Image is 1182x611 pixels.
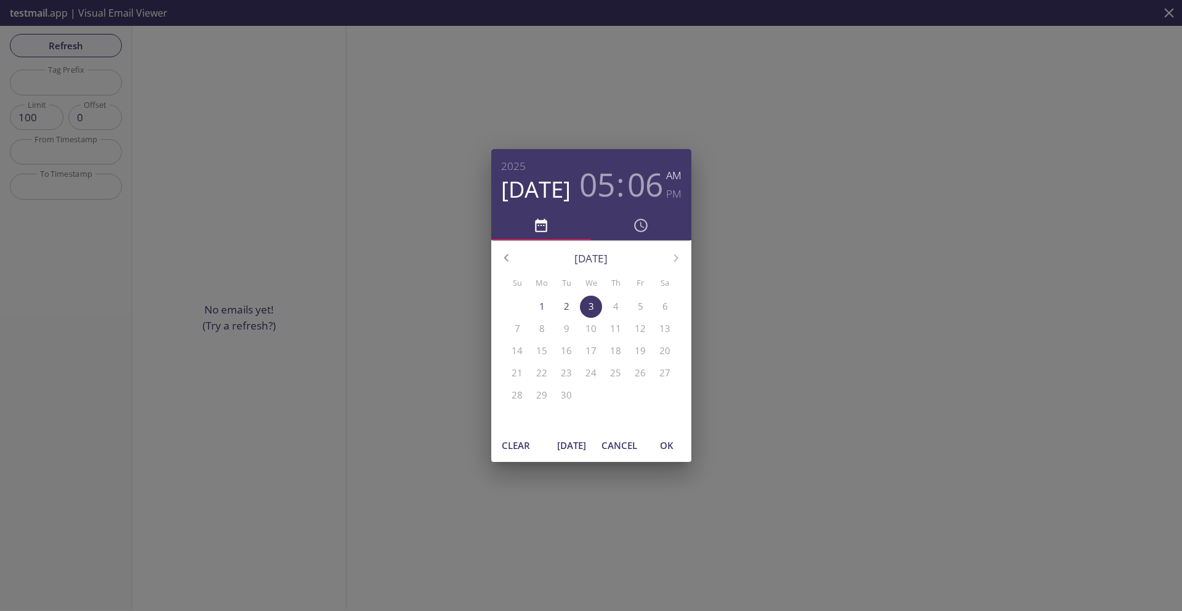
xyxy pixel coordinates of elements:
[531,277,553,289] span: Mo
[579,166,615,203] button: 05
[580,296,602,318] button: 3
[501,157,526,176] button: 2025
[501,437,531,453] span: Clear
[506,277,528,289] span: Su
[539,300,545,313] p: 1
[557,437,587,453] span: [DATE]
[496,434,536,457] button: Clear
[531,296,553,318] button: 1
[580,277,602,289] span: We
[666,166,681,185] button: AM
[654,277,676,289] span: Sa
[597,434,642,457] button: Cancel
[555,277,577,289] span: Tu
[605,277,627,289] span: Th
[629,277,651,289] span: Fr
[616,166,625,203] h3: :
[589,300,594,313] p: 3
[564,300,569,313] p: 2
[552,434,592,457] button: [DATE]
[666,185,681,203] button: PM
[627,166,663,203] button: 06
[601,437,637,453] span: Cancel
[652,437,681,453] span: OK
[555,296,577,318] button: 2
[521,251,661,267] p: [DATE]
[647,434,686,457] button: OK
[501,176,571,203] button: [DATE]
